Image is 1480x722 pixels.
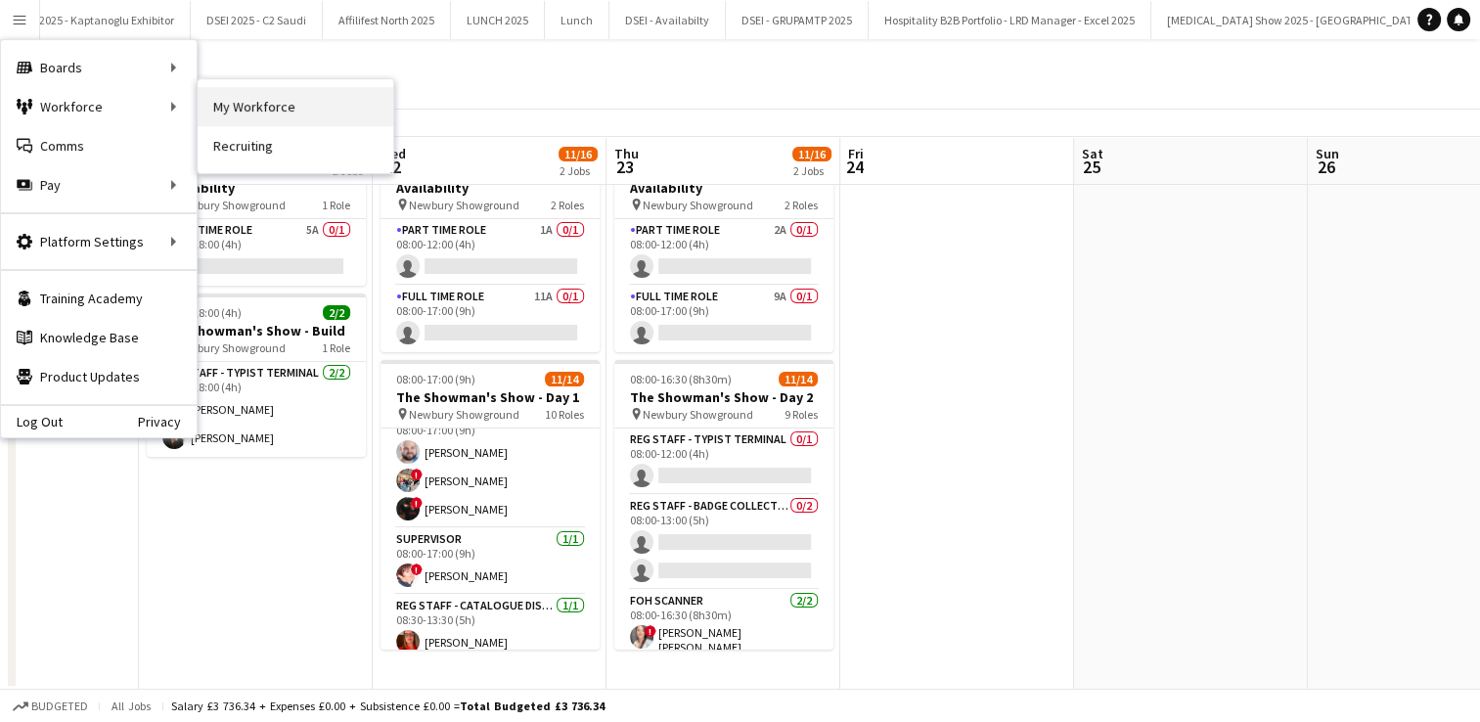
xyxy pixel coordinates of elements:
[869,1,1151,39] button: Hospitality B2B Portfolio - LRD Manager - Excel 2025
[411,564,423,575] span: !
[1079,156,1103,178] span: 25
[381,388,600,406] h3: The Showman's Show - Day 1
[191,1,323,39] button: DSEI 2025 - C2 Saudi
[381,219,600,286] app-card-role: Part Time Role1A0/108:00-12:00 (4h)
[785,198,818,212] span: 2 Roles
[614,145,639,162] span: Thu
[198,87,393,126] a: My Workforce
[31,699,88,713] span: Budgeted
[614,286,833,352] app-card-role: Full Time Role9A0/108:00-17:00 (9h)
[381,286,600,352] app-card-role: Full Time Role11A0/108:00-17:00 (9h)
[323,305,350,320] span: 2/2
[1,279,197,318] a: Training Academy
[630,372,732,386] span: 08:00-16:30 (8h30m)
[614,388,833,406] h3: The Showman's Show - Day 2
[147,293,366,457] app-job-card: 14:00-18:00 (4h)2/2The Showman's Show - Build Newbury Showground1 RoleReg Staff - Typist Terminal...
[545,372,584,386] span: 11/14
[560,163,597,178] div: 2 Jobs
[1,165,197,204] div: Pay
[545,1,609,39] button: Lunch
[409,198,519,212] span: Newbury Showground
[614,133,833,352] app-job-card: 08:00-17:00 (9h)0/2The Showman's Show - Availability Newbury Showground2 RolesPart Time Role2A0/1...
[381,360,600,650] app-job-card: 08:00-17:00 (9h)11/14The Showman's Show - Day 1 Newbury Showground10 Roles08:00-17:00 (9h)![PERSO...
[645,625,656,637] span: !
[559,147,598,161] span: 11/16
[322,198,350,212] span: 1 Role
[614,590,833,691] app-card-role: FOH Scanner2/208:00-16:30 (8h30m)![PERSON_NAME] [PERSON_NAME]
[411,497,423,509] span: !
[381,528,600,595] app-card-role: Supervisor1/108:00-17:00 (9h)![PERSON_NAME]
[793,163,830,178] div: 2 Jobs
[779,372,818,386] span: 11/14
[10,696,91,717] button: Budgeted
[551,198,584,212] span: 2 Roles
[108,699,155,713] span: All jobs
[1,357,197,396] a: Product Updates
[147,219,366,286] app-card-role: Part Time Role5A0/114:00-18:00 (4h)
[1,87,197,126] div: Workforce
[381,595,600,661] app-card-role: Reg Staff - Catalogue Distribution1/108:30-13:30 (5h)[PERSON_NAME]
[614,429,833,495] app-card-role: Reg Staff - Typist Terminal0/108:00-12:00 (4h)
[545,407,584,422] span: 10 Roles
[643,198,753,212] span: Newbury Showground
[411,469,423,480] span: !
[396,372,475,386] span: 08:00-17:00 (9h)
[614,219,833,286] app-card-role: Part Time Role2A0/108:00-12:00 (4h)
[785,407,818,422] span: 9 Roles
[792,147,831,161] span: 11/16
[845,156,864,178] span: 24
[147,133,366,286] app-job-card: 14:00-18:00 (4h)0/1The Showman's Show - Availability Newbury Showground1 RolePart Time Role5A0/11...
[460,699,605,713] span: Total Budgeted £3 736.34
[611,156,639,178] span: 23
[1,414,63,429] a: Log Out
[175,198,286,212] span: Newbury Showground
[614,360,833,650] app-job-card: 08:00-16:30 (8h30m)11/14The Showman's Show - Day 2 Newbury Showground9 RolesReg Staff - Typist Te...
[1,126,197,165] a: Comms
[162,305,242,320] span: 14:00-18:00 (4h)
[147,362,366,457] app-card-role: Reg Staff - Typist Terminal2/214:00-18:00 (4h)![PERSON_NAME]![PERSON_NAME]
[451,1,545,39] button: LUNCH 2025
[848,145,864,162] span: Fri
[381,405,600,528] app-card-role: Reg Staff - Typist Terminal3/308:00-17:00 (9h)[PERSON_NAME]![PERSON_NAME]![PERSON_NAME]
[726,1,869,39] button: DSEI - GRUPAMTP 2025
[1,318,197,357] a: Knowledge Base
[147,322,366,339] h3: The Showman's Show - Build
[1316,145,1339,162] span: Sun
[171,699,605,713] div: Salary £3 736.34 + Expenses £0.00 + Subsistence £0.00 =
[1151,1,1440,39] button: [MEDICAL_DATA] Show 2025 - [GEOGRAPHIC_DATA]
[381,133,600,352] app-job-card: 08:00-17:00 (9h)0/2The Showman's Show - Availability Newbury Showground2 RolesPart Time Role1A0/1...
[614,495,833,590] app-card-role: Reg Staff - Badge Collection0/208:00-13:00 (5h)
[1,222,197,261] div: Platform Settings
[138,414,197,429] a: Privacy
[643,407,753,422] span: Newbury Showground
[1,48,197,87] div: Boards
[609,1,726,39] button: DSEI - Availabilty
[175,340,286,355] span: Newbury Showground
[1082,145,1103,162] span: Sat
[1313,156,1339,178] span: 26
[409,407,519,422] span: Newbury Showground
[322,340,350,355] span: 1 Role
[323,1,451,39] button: Affilifest North 2025
[198,126,393,165] a: Recruiting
